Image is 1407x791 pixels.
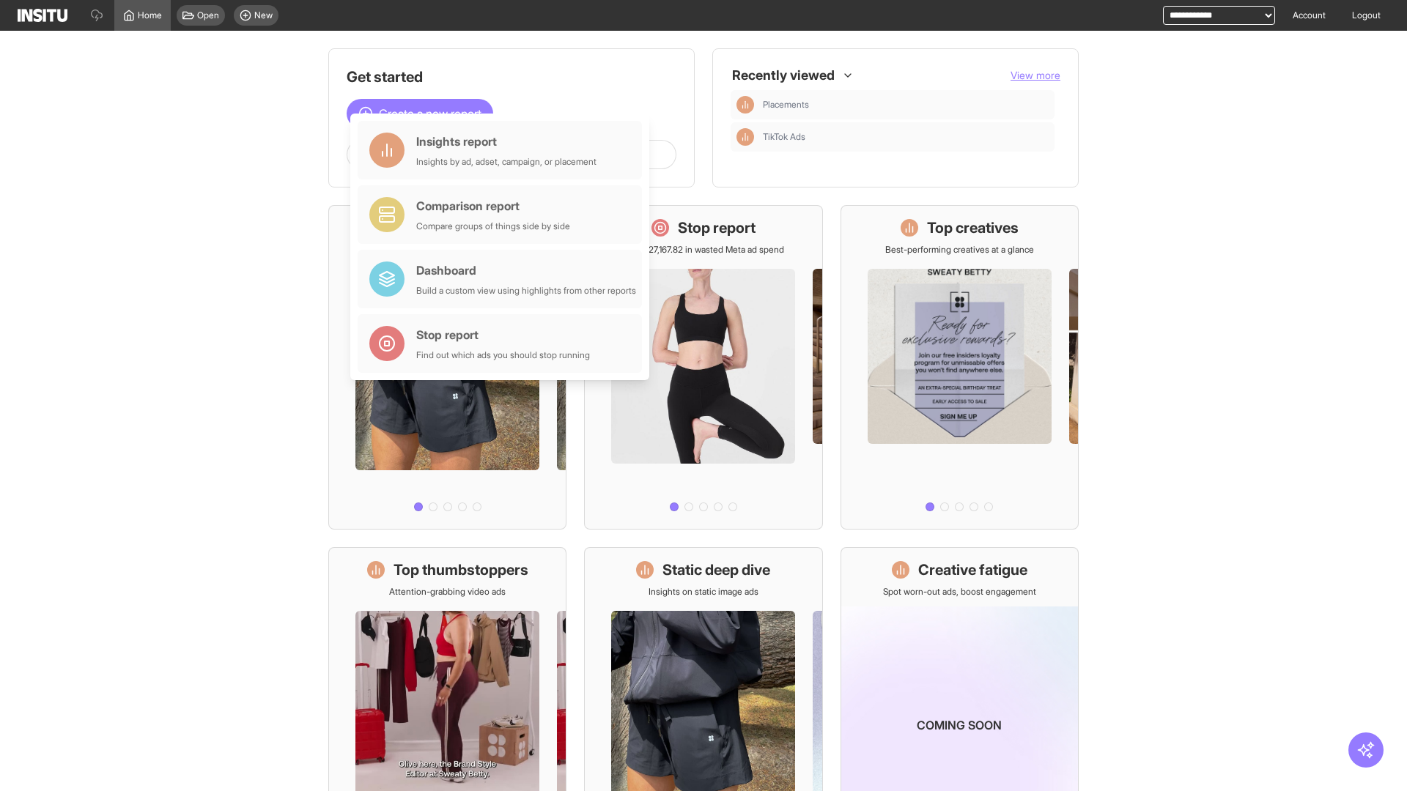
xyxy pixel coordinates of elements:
div: Comparison report [416,197,570,215]
h1: Static deep dive [662,560,770,580]
div: Stop report [416,326,590,343]
a: Stop reportSave £27,167.82 in wasted Meta ad spend [584,205,822,530]
button: Create a new report [347,99,493,128]
div: Insights by ad, adset, campaign, or placement [416,156,597,168]
span: Placements [763,99,809,111]
span: TikTok Ads [763,131,1049,143]
div: Build a custom view using highlights from other reports [416,285,636,297]
a: What's live nowSee all active ads instantly [328,205,566,530]
p: Save £27,167.82 in wasted Meta ad spend [622,244,784,256]
h1: Top thumbstoppers [394,560,528,580]
div: Compare groups of things side by side [416,220,570,232]
a: Top creativesBest-performing creatives at a glance [841,205,1079,530]
p: Insights on static image ads [649,586,758,598]
button: View more [1011,68,1060,83]
span: New [254,10,273,21]
span: Create a new report [379,105,481,122]
h1: Get started [347,67,676,87]
h1: Stop report [678,218,756,238]
span: View more [1011,69,1060,81]
h1: Top creatives [927,218,1019,238]
span: TikTok Ads [763,131,805,143]
div: Insights [736,128,754,146]
div: Insights [736,96,754,114]
div: Insights report [416,133,597,150]
p: Attention-grabbing video ads [389,586,506,598]
span: Open [197,10,219,21]
div: Dashboard [416,261,636,279]
img: Logo [18,9,67,22]
span: Home [138,10,162,21]
p: Best-performing creatives at a glance [885,244,1034,256]
span: Placements [763,99,1049,111]
div: Find out which ads you should stop running [416,349,590,361]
